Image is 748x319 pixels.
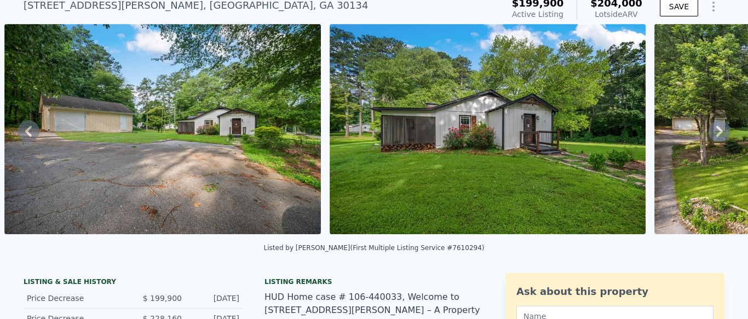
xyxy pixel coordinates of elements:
[516,284,714,299] div: Ask about this property
[4,24,320,234] img: Sale: 167026476 Parcel: 20317009
[143,294,182,303] span: $ 199,900
[512,10,563,19] span: Active Listing
[191,293,239,304] div: [DATE]
[590,9,642,20] div: Lotside ARV
[27,293,124,304] div: Price Decrease
[330,24,646,234] img: Sale: 167026476 Parcel: 20317009
[264,244,485,252] div: Listed by [PERSON_NAME] (First Multiple Listing Service #7610294)
[264,277,484,286] div: Listing remarks
[24,277,243,288] div: LISTING & SALE HISTORY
